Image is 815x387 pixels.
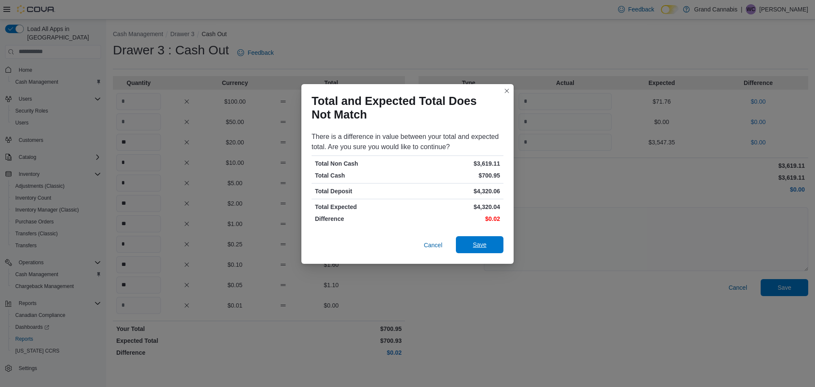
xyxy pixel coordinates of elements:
[315,203,406,211] p: Total Expected
[315,159,406,168] p: Total Non Cash
[312,132,503,152] div: There is a difference in value between your total and expected total. Are you sure you would like...
[409,215,500,223] p: $0.02
[424,241,442,249] span: Cancel
[420,237,446,254] button: Cancel
[456,236,503,253] button: Save
[409,187,500,195] p: $4,320.06
[315,171,406,180] p: Total Cash
[312,94,497,121] h1: Total and Expected Total Does Not Match
[315,215,406,223] p: Difference
[502,86,512,96] button: Closes this modal window
[409,171,500,180] p: $700.95
[409,159,500,168] p: $3,619.11
[409,203,500,211] p: $4,320.04
[315,187,406,195] p: Total Deposit
[473,240,486,249] span: Save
